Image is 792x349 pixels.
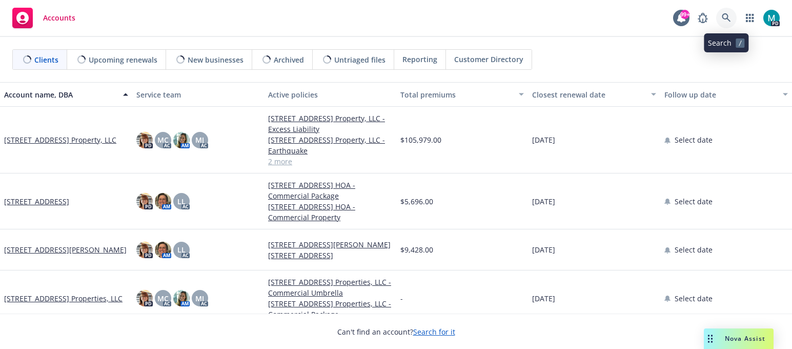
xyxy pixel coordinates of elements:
[396,82,529,107] button: Total premiums
[268,298,392,320] a: [STREET_ADDRESS] Properties, LLC - Commercial Package
[704,328,774,349] button: Nova Assist
[532,244,555,255] span: [DATE]
[177,196,186,207] span: LL
[268,134,392,156] a: [STREET_ADDRESS] Property, LLC - Earthquake
[532,196,555,207] span: [DATE]
[136,242,153,258] img: photo
[4,196,69,207] a: [STREET_ADDRESS]
[400,134,441,145] span: $105,979.00
[136,132,153,148] img: photo
[268,239,392,250] a: [STREET_ADDRESS][PERSON_NAME]
[157,293,169,304] span: MC
[136,193,153,209] img: photo
[532,293,555,304] span: [DATE]
[268,156,392,167] a: 2 more
[400,196,433,207] span: $5,696.00
[264,82,396,107] button: Active policies
[132,82,265,107] button: Service team
[4,293,123,304] a: [STREET_ADDRESS] Properties, LLC
[337,326,455,337] span: Can't find an account?
[334,54,385,65] span: Untriaged files
[157,134,169,145] span: MC
[89,54,157,65] span: Upcoming renewals
[268,250,392,261] a: [STREET_ADDRESS]
[532,134,555,145] span: [DATE]
[675,134,713,145] span: Select date
[725,334,765,343] span: Nova Assist
[177,244,186,255] span: LL
[402,54,437,65] span: Reporting
[675,244,713,255] span: Select date
[43,14,75,22] span: Accounts
[400,89,513,100] div: Total premiums
[268,180,392,201] a: [STREET_ADDRESS] HOA - Commercial Package
[740,8,760,28] a: Switch app
[34,54,58,65] span: Clients
[4,134,116,145] a: [STREET_ADDRESS] Property, LLC
[664,89,777,100] div: Follow up date
[4,244,127,255] a: [STREET_ADDRESS][PERSON_NAME]
[528,82,660,107] button: Closest renewal date
[195,293,204,304] span: MJ
[400,293,403,304] span: -
[675,293,713,304] span: Select date
[274,54,304,65] span: Archived
[155,242,171,258] img: photo
[136,89,260,100] div: Service team
[268,277,392,298] a: [STREET_ADDRESS] Properties, LLC - Commercial Umbrella
[532,89,645,100] div: Closest renewal date
[675,196,713,207] span: Select date
[704,328,717,349] div: Drag to move
[268,113,392,134] a: [STREET_ADDRESS] Property, LLC - Excess Liability
[173,132,190,148] img: photo
[4,89,117,100] div: Account name, DBA
[155,193,171,209] img: photo
[173,290,190,306] img: photo
[680,10,689,19] div: 99+
[188,54,243,65] span: New businesses
[716,8,737,28] a: Search
[136,290,153,306] img: photo
[268,89,392,100] div: Active policies
[454,54,523,65] span: Customer Directory
[763,10,780,26] img: photo
[268,201,392,223] a: [STREET_ADDRESS] HOA - Commercial Property
[8,4,79,32] a: Accounts
[413,327,455,337] a: Search for it
[693,8,713,28] a: Report a Bug
[400,244,433,255] span: $9,428.00
[195,134,204,145] span: MJ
